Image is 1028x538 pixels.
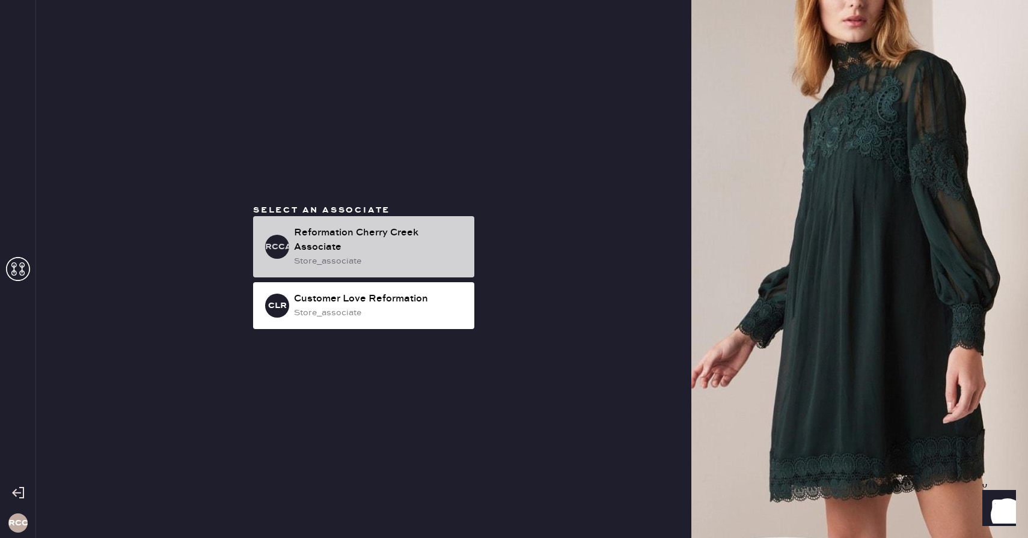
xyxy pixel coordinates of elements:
[294,255,465,268] div: store_associate
[971,484,1023,536] iframe: Front Chat
[8,519,28,527] h3: RCC
[268,301,287,310] h3: CLR
[253,205,390,216] span: Select an associate
[294,306,465,319] div: store_associate
[294,226,465,255] div: Reformation Cherry Creek Associate
[265,243,289,251] h3: RCCA
[294,292,465,306] div: Customer Love Reformation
